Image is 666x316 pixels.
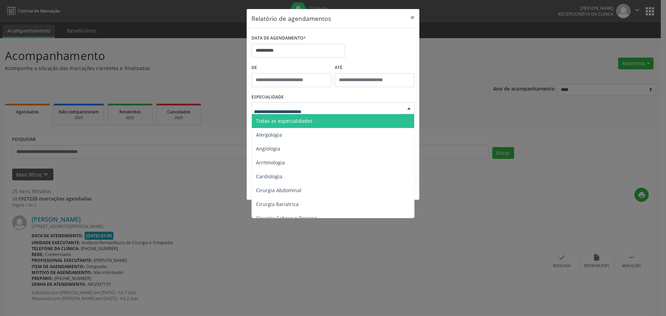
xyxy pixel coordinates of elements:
label: DATA DE AGENDAMENTO [251,33,306,44]
span: Alergologia [256,131,282,138]
label: ATÉ [335,62,415,73]
span: Cirurgia Bariatrica [256,201,299,207]
button: Close [405,9,419,26]
span: Angiologia [256,145,280,152]
span: Cirurgia Cabeça e Pescoço [256,215,317,221]
span: Cirurgia Abdominal [256,187,301,194]
label: De [251,62,331,73]
span: Cardiologia [256,173,282,180]
span: Todas as especialidades [256,118,313,124]
span: Arritmologia [256,159,285,166]
label: ESPECIALIDADE [251,92,284,103]
h5: Relatório de agendamentos [251,14,331,23]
